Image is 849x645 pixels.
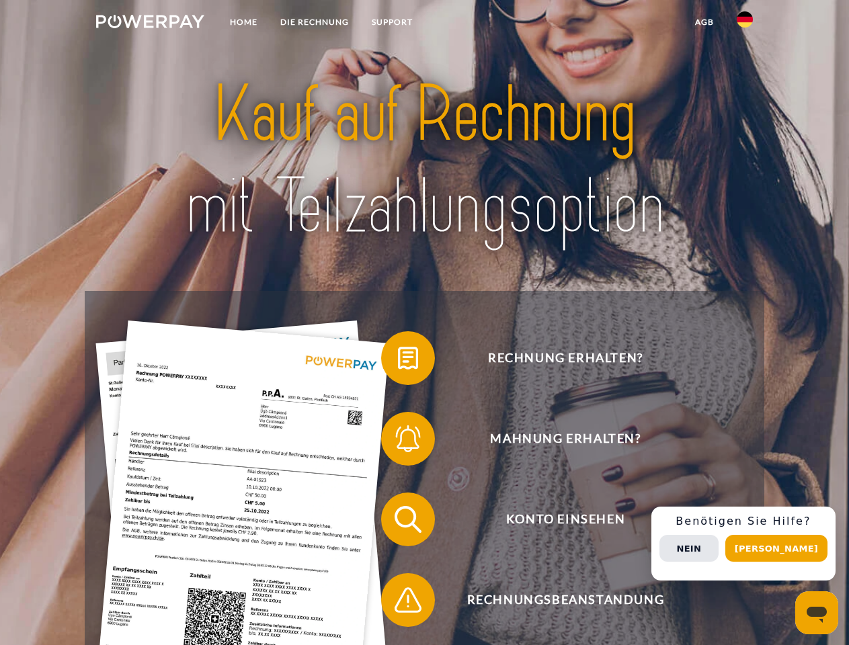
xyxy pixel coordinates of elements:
img: qb_warning.svg [391,583,425,617]
div: Schnellhilfe [651,507,836,580]
a: DIE RECHNUNG [269,10,360,34]
h3: Benötigen Sie Hilfe? [659,515,827,528]
button: [PERSON_NAME] [725,535,827,562]
a: SUPPORT [360,10,424,34]
span: Konto einsehen [401,492,730,546]
iframe: Schaltfläche zum Öffnen des Messaging-Fensters [795,591,838,634]
button: Konto einsehen [381,492,731,546]
a: Home [218,10,269,34]
button: Rechnungsbeanstandung [381,573,731,627]
button: Mahnung erhalten? [381,412,731,466]
span: Mahnung erhalten? [401,412,730,466]
button: Nein [659,535,719,562]
button: Rechnung erhalten? [381,331,731,385]
img: title-powerpay_de.svg [128,64,721,257]
img: qb_bill.svg [391,341,425,375]
img: qb_bell.svg [391,422,425,456]
img: qb_search.svg [391,503,425,536]
span: Rechnungsbeanstandung [401,573,730,627]
img: de [737,11,753,28]
a: agb [684,10,725,34]
img: logo-powerpay-white.svg [96,15,204,28]
span: Rechnung erhalten? [401,331,730,385]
